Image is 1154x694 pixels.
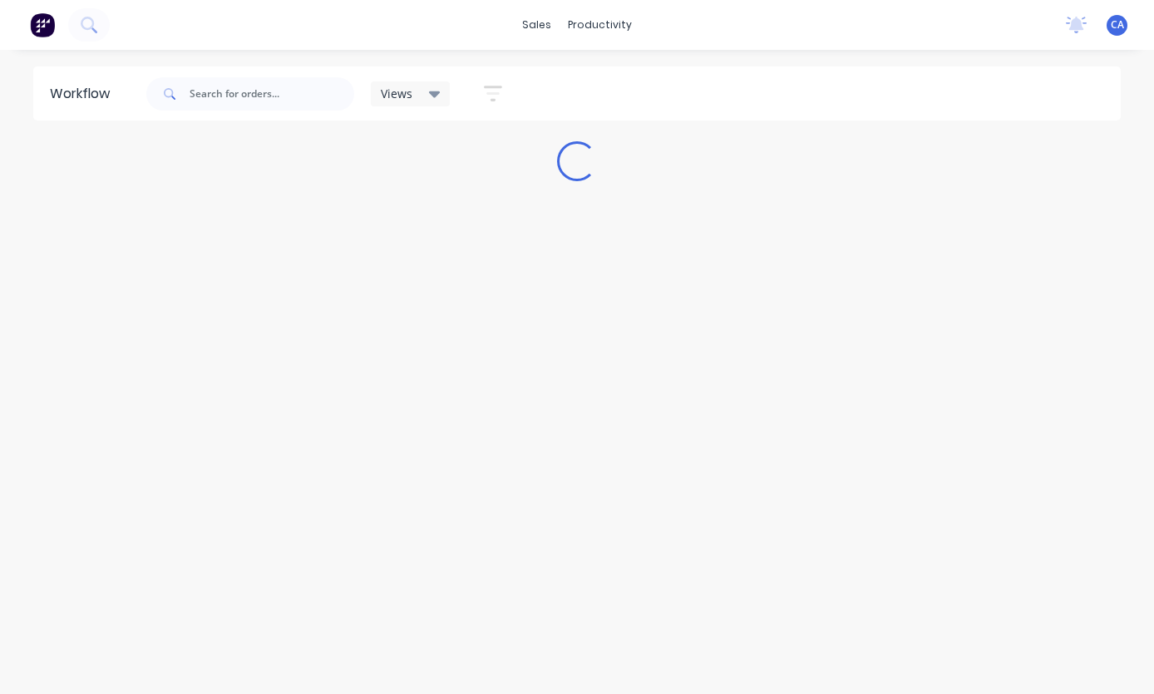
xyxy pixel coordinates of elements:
[190,77,354,111] input: Search for orders...
[1111,17,1124,32] span: CA
[560,12,640,37] div: productivity
[514,12,560,37] div: sales
[30,12,55,37] img: Factory
[50,84,118,104] div: Workflow
[381,85,412,102] span: Views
